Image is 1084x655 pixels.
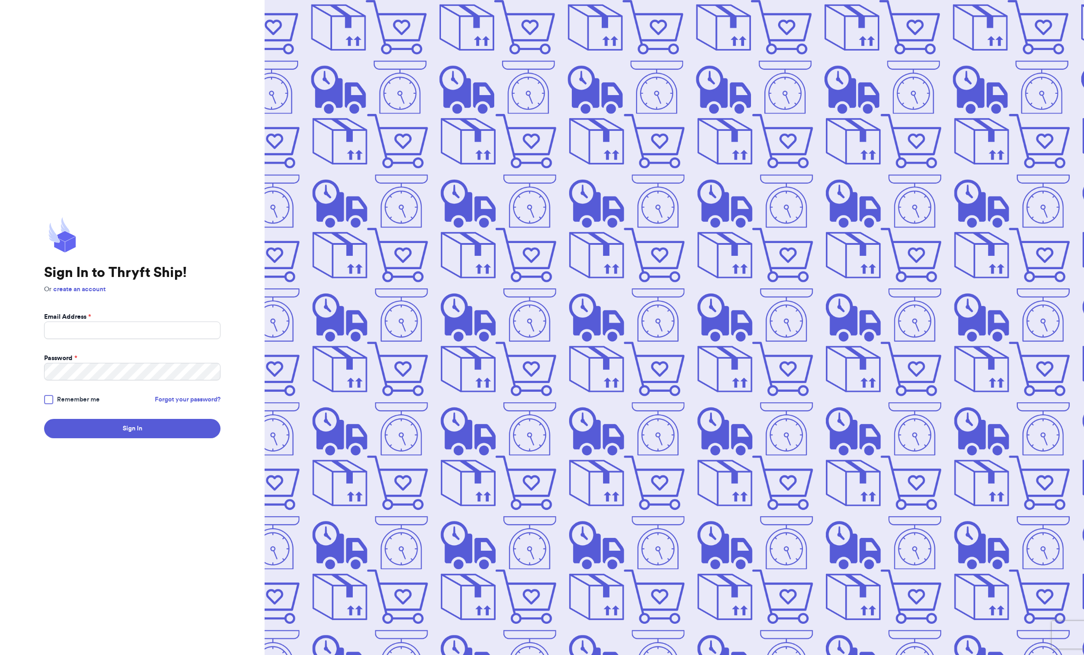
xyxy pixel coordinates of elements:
[44,354,77,363] label: Password
[53,286,106,293] a: create an account
[44,312,91,322] label: Email Address
[44,419,220,438] button: Sign In
[155,395,220,404] a: Forgot your password?
[44,285,220,294] p: Or
[57,395,100,404] span: Remember me
[44,265,220,281] h1: Sign In to Thryft Ship!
